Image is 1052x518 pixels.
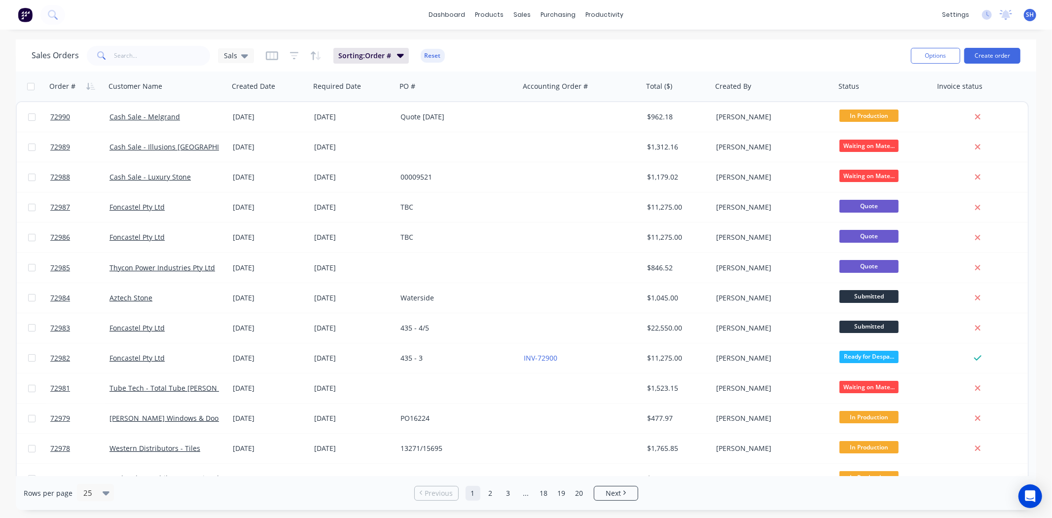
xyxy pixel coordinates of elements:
[911,48,960,64] button: Options
[314,112,393,122] div: [DATE]
[400,202,510,212] div: TBC
[716,202,826,212] div: [PERSON_NAME]
[314,323,393,333] div: [DATE]
[400,323,510,333] div: 435 - 4/5
[313,81,361,91] div: Required Date
[109,293,152,302] a: Aztech Stone
[716,474,826,483] div: [PERSON_NAME]
[647,142,705,152] div: $1,312.16
[233,444,306,453] div: [DATE]
[400,353,510,363] div: 435 - 3
[338,51,391,61] span: Sorting: Order #
[716,353,826,363] div: [PERSON_NAME]
[716,142,826,152] div: [PERSON_NAME]
[536,7,580,22] div: purchasing
[232,81,275,91] div: Created Date
[50,413,70,423] span: 72979
[50,313,109,343] a: 72983
[1026,10,1034,19] span: SH
[716,413,826,423] div: [PERSON_NAME]
[716,112,826,122] div: [PERSON_NAME]
[554,486,569,501] a: Page 19
[647,112,705,122] div: $962.18
[410,486,642,501] ul: Pagination
[716,263,826,273] div: [PERSON_NAME]
[647,202,705,212] div: $11,275.00
[647,353,705,363] div: $11,275.00
[314,413,393,423] div: [DATE]
[839,441,899,453] span: In Production
[314,172,393,182] div: [DATE]
[50,293,70,303] span: 72984
[109,263,215,272] a: Thycon Power Industries Pty Ltd
[109,202,165,212] a: Foncastel Pty Ltd
[508,7,536,22] div: sales
[716,293,826,303] div: [PERSON_NAME]
[50,474,70,483] span: 72977
[109,112,180,121] a: Cash Sale - Melgrand
[937,81,982,91] div: Invoice status
[314,232,393,242] div: [DATE]
[594,488,638,498] a: Next page
[964,48,1020,64] button: Create order
[523,81,588,91] div: Accounting Order #
[647,413,705,423] div: $477.97
[50,192,109,222] a: 72987
[519,486,534,501] a: Jump forward
[109,474,272,483] a: Cash Sale - Toshiba International Corporation P/L
[50,464,109,493] a: 72977
[233,142,306,152] div: [DATE]
[400,413,510,423] div: PO16224
[716,444,826,453] div: [PERSON_NAME]
[233,232,306,242] div: [DATE]
[537,486,551,501] a: Page 18
[50,202,70,212] span: 72987
[314,202,393,212] div: [DATE]
[400,112,510,122] div: Quote [DATE]
[647,323,705,333] div: $22,550.00
[50,132,109,162] a: 72989
[606,488,621,498] span: Next
[109,172,191,182] a: Cash Sale - Luxury Stone
[233,353,306,363] div: [DATE]
[233,474,306,483] div: [DATE]
[470,7,508,22] div: products
[400,474,510,483] div: F160S3-149162
[415,488,458,498] a: Previous page
[233,172,306,182] div: [DATE]
[50,102,109,132] a: 72990
[716,172,826,182] div: [PERSON_NAME]
[49,81,75,91] div: Order #
[50,373,109,403] a: 72981
[50,112,70,122] span: 72990
[50,142,70,152] span: 72989
[18,7,33,22] img: Factory
[109,81,162,91] div: Customer Name
[233,413,306,423] div: [DATE]
[399,81,415,91] div: PO #
[400,444,510,453] div: 13271/15695
[839,140,899,152] span: Waiting on Mate...
[647,474,705,483] div: $4,726.70
[646,81,672,91] div: Total ($)
[466,486,480,501] a: Page 1 is your current page
[314,444,393,453] div: [DATE]
[647,232,705,242] div: $11,275.00
[580,7,628,22] div: productivity
[314,383,393,393] div: [DATE]
[233,293,306,303] div: [DATE]
[50,353,70,363] span: 72982
[50,232,70,242] span: 72986
[50,222,109,252] a: 72986
[233,323,306,333] div: [DATE]
[647,444,705,453] div: $1,765.85
[839,351,899,363] span: Ready for Despa...
[501,486,516,501] a: Page 3
[839,381,899,393] span: Waiting on Mate...
[424,7,470,22] a: dashboard
[314,353,393,363] div: [DATE]
[109,323,165,333] a: Foncastel Pty Ltd
[50,162,109,192] a: 72988
[109,444,200,453] a: Western Distributors - Tiles
[839,170,899,182] span: Waiting on Mate...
